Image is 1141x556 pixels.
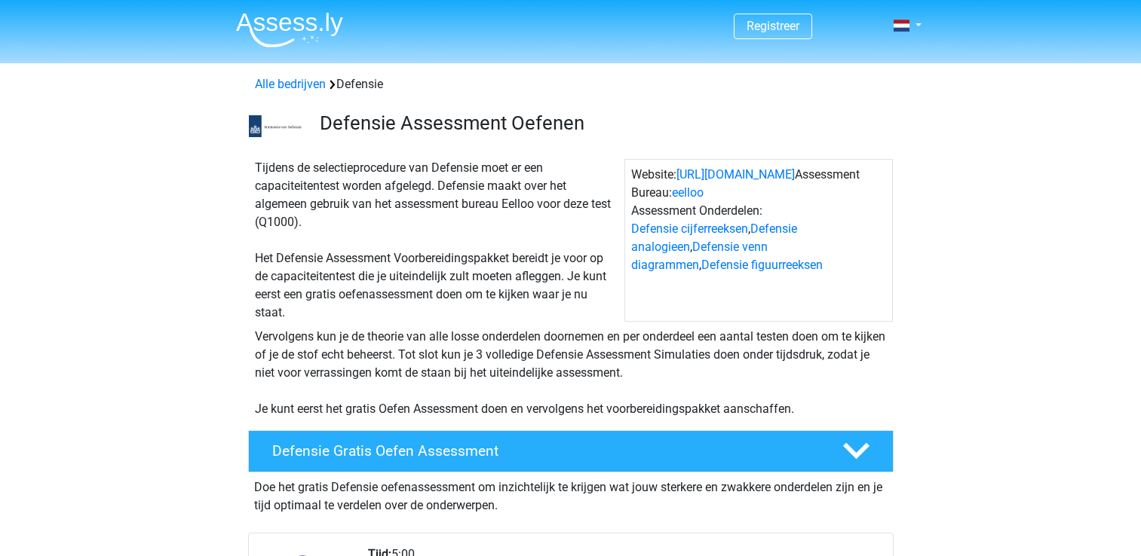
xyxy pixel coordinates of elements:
a: Registreer [747,19,799,33]
div: Tijdens de selectieprocedure van Defensie moet er een capaciteitentest worden afgelegd. Defensie ... [249,159,624,322]
a: eelloo [672,185,704,200]
a: [URL][DOMAIN_NAME] [676,167,795,182]
div: Vervolgens kun je de theorie van alle losse onderdelen doornemen en per onderdeel een aantal test... [249,328,893,418]
h3: Defensie Assessment Oefenen [320,112,882,135]
div: Website: Assessment Bureau: Assessment Onderdelen: , , , [624,159,893,322]
a: Defensie analogieen [631,221,797,254]
a: Defensie cijferreeksen [631,221,748,236]
div: Defensie [249,75,893,93]
a: Defensie venn diagrammen [631,240,768,272]
h4: Defensie Gratis Oefen Assessment [272,442,818,460]
a: Defensie figuurreeksen [701,258,823,272]
img: Assessly [236,12,343,47]
a: Defensie Gratis Oefen Assessment [242,430,900,472]
a: Alle bedrijven [255,77,326,91]
div: Doe het gratis Defensie oefenassessment om inzichtelijk te krijgen wat jouw sterkere en zwakkere ... [248,472,894,515]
